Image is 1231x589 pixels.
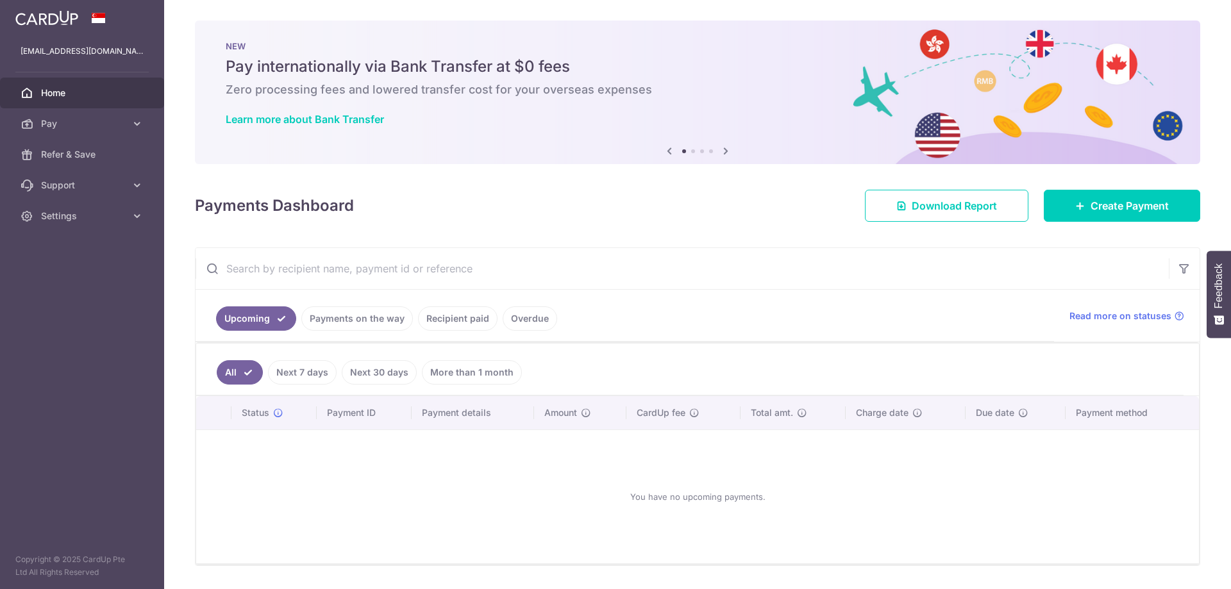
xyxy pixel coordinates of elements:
th: Payment details [412,396,535,429]
span: Refer & Save [41,148,126,161]
span: Read more on statuses [1069,310,1171,322]
span: Due date [976,406,1014,419]
span: Charge date [856,406,909,419]
p: [EMAIL_ADDRESS][DOMAIN_NAME] [21,45,144,58]
a: Next 30 days [342,360,417,385]
img: CardUp [15,10,78,26]
a: All [217,360,263,385]
th: Payment ID [317,396,412,429]
span: Settings [41,210,126,222]
h6: Zero processing fees and lowered transfer cost for your overseas expenses [226,82,1169,97]
a: Create Payment [1044,190,1200,222]
div: You have no upcoming payments. [212,440,1184,553]
span: Total amt. [751,406,793,419]
a: Download Report [865,190,1028,222]
h4: Payments Dashboard [195,194,354,217]
span: Status [242,406,269,419]
span: Pay [41,117,126,130]
span: Amount [544,406,577,419]
a: More than 1 month [422,360,522,385]
input: Search by recipient name, payment id or reference [196,248,1169,289]
span: Home [41,87,126,99]
a: Upcoming [216,306,296,331]
th: Payment method [1066,396,1199,429]
a: Overdue [503,306,557,331]
img: Bank transfer banner [195,21,1200,164]
a: Next 7 days [268,360,337,385]
a: Learn more about Bank Transfer [226,113,384,126]
p: NEW [226,41,1169,51]
span: Create Payment [1091,198,1169,213]
h5: Pay internationally via Bank Transfer at $0 fees [226,56,1169,77]
span: CardUp fee [637,406,685,419]
a: Read more on statuses [1069,310,1184,322]
span: Download Report [912,198,997,213]
span: Feedback [1213,263,1225,308]
a: Recipient paid [418,306,498,331]
button: Feedback - Show survey [1207,251,1231,338]
a: Payments on the way [301,306,413,331]
span: Support [41,179,126,192]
